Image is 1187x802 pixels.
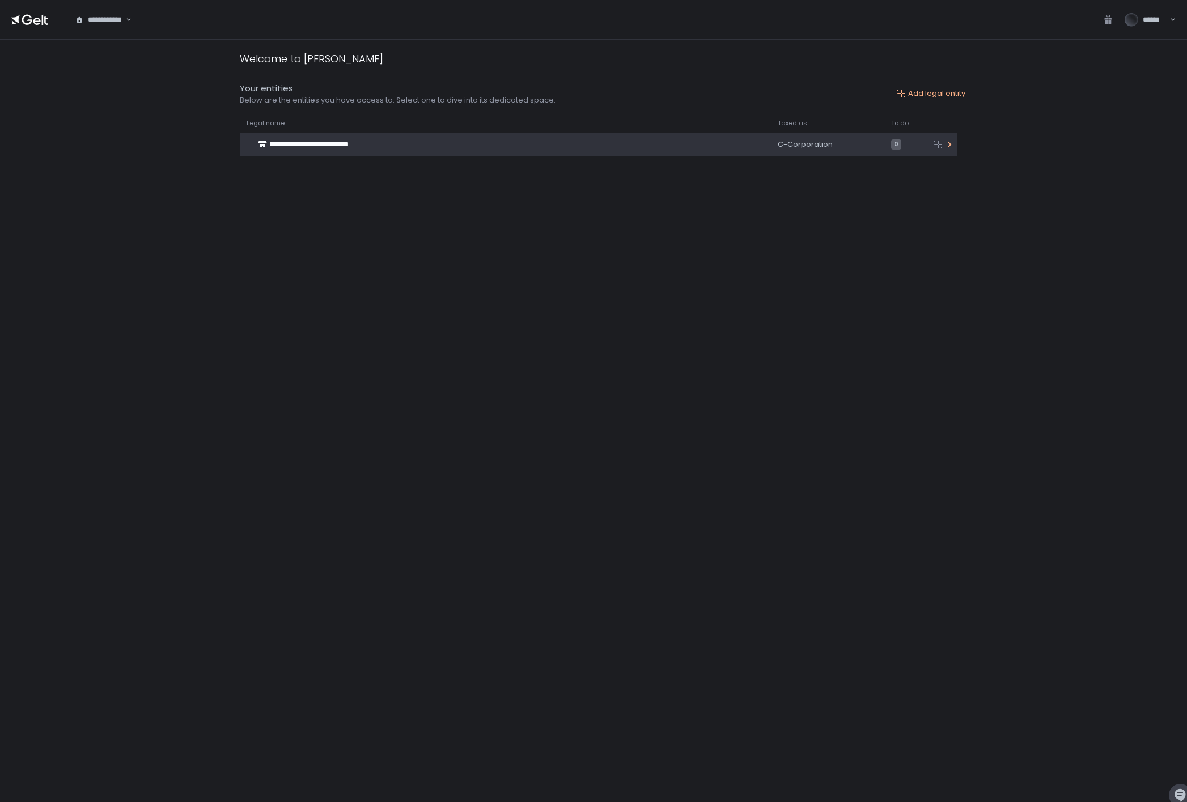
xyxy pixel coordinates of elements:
[247,119,285,128] span: Legal name
[240,82,556,95] div: Your entities
[240,51,383,66] div: Welcome to [PERSON_NAME]
[240,95,556,105] div: Below are the entities you have access to. Select one to dive into its dedicated space.
[891,119,909,128] span: To do
[124,14,125,26] input: Search for option
[897,88,965,99] button: Add legal entity
[778,139,877,150] div: C-Corporation
[778,119,807,128] span: Taxed as
[891,139,901,150] span: 0
[68,8,132,32] div: Search for option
